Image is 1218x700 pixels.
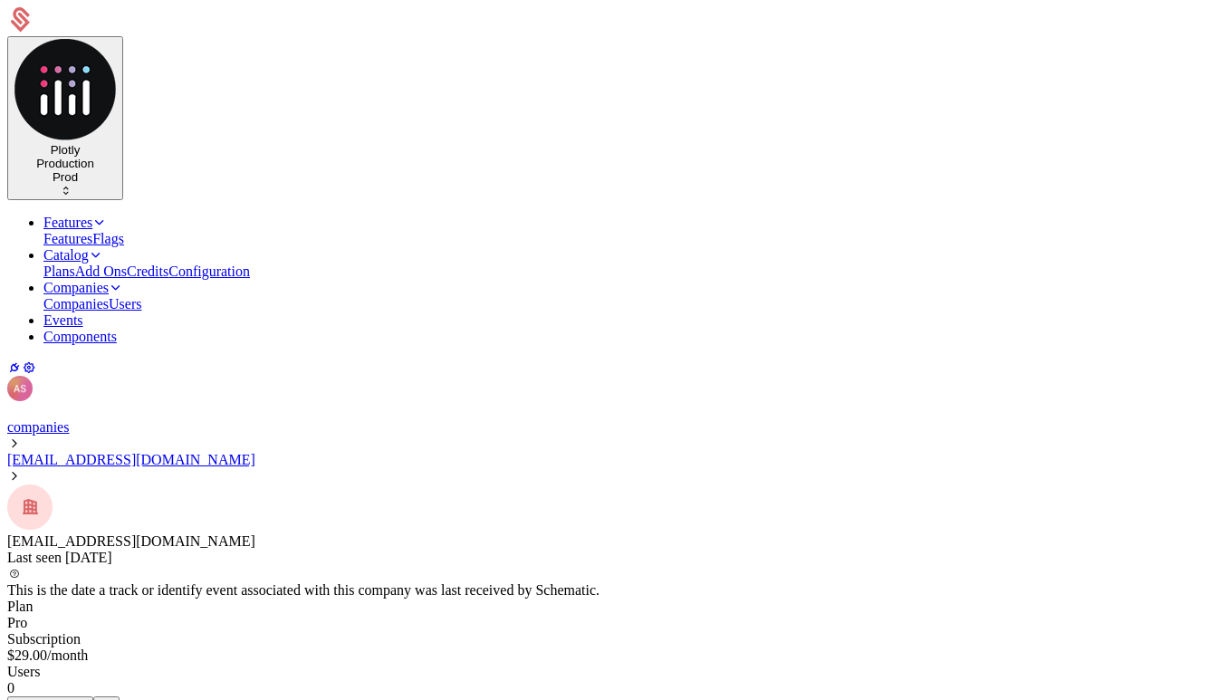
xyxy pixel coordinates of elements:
button: Open user button [7,376,33,401]
span: Plan [7,599,33,614]
span: Prod [53,170,78,184]
span: Pro [7,615,27,630]
a: Users [109,296,141,312]
a: Companies [43,280,123,295]
div: [EMAIL_ADDRESS][DOMAIN_NAME] [7,533,1211,550]
div: $29.00/month [7,647,1211,664]
img: Adam Schroeder [7,376,33,401]
a: Features [43,215,107,230]
img: wemarg@gmail.com [7,484,53,530]
a: Components [43,329,117,344]
a: Plans [43,264,75,279]
a: Events [43,312,83,328]
a: Flags [92,231,124,246]
div: 0 [7,680,1211,696]
a: Features [43,231,92,246]
span: Users [7,664,40,679]
div: This is the date a track or identify event associated with this company was last received by Sche... [7,582,1211,599]
div: Production [14,157,116,170]
a: Add Ons [75,264,127,279]
a: Credits [127,264,168,279]
img: Plotly [14,39,116,140]
a: Configuration [168,264,250,279]
a: Companies [43,296,109,312]
span: Subscription [7,631,81,647]
a: Settings [22,360,36,375]
div: Last seen [DATE] [7,550,1211,566]
a: [EMAIL_ADDRESS][DOMAIN_NAME] [7,452,255,467]
a: Catalog [43,247,103,263]
button: Select environment [7,36,123,200]
nav: Main [7,215,1211,345]
span: Plotly [51,143,81,157]
a: Integrations [7,360,22,375]
a: companies [7,419,69,435]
